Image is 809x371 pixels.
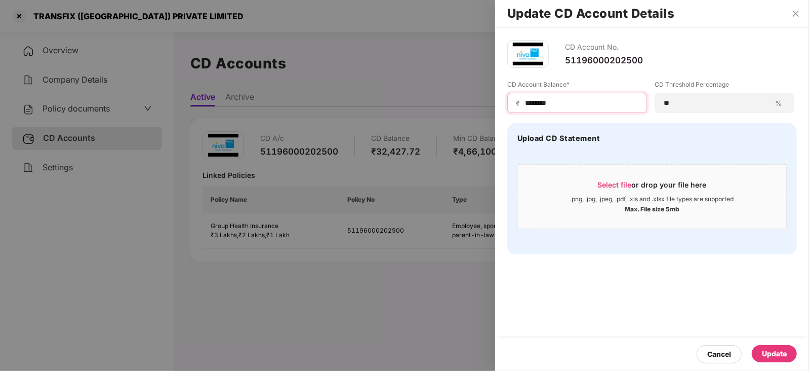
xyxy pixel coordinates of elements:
[789,9,803,18] button: Close
[516,98,524,108] span: ₹
[513,43,543,65] img: niva.png
[565,40,643,55] div: CD Account No.
[792,10,800,18] span: close
[625,203,679,213] div: Max. File size 5mb
[762,348,787,359] div: Update
[598,180,707,195] div: or drop your file here
[565,55,643,66] div: 51196000202500
[571,195,734,203] div: .png, .jpg, .jpeg, .pdf, .xls and .xlsx file types are supported
[707,349,731,360] div: Cancel
[655,80,794,93] label: CD Threshold Percentage
[507,80,647,93] label: CD Account Balance*
[518,172,786,221] span: Select fileor drop your file here.png, .jpg, .jpeg, .pdf, .xls and .xlsx file types are supported...
[517,133,600,143] h4: Upload CD Statement
[771,98,786,108] span: %
[598,180,632,189] span: Select file
[507,8,797,19] h2: Update CD Account Details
